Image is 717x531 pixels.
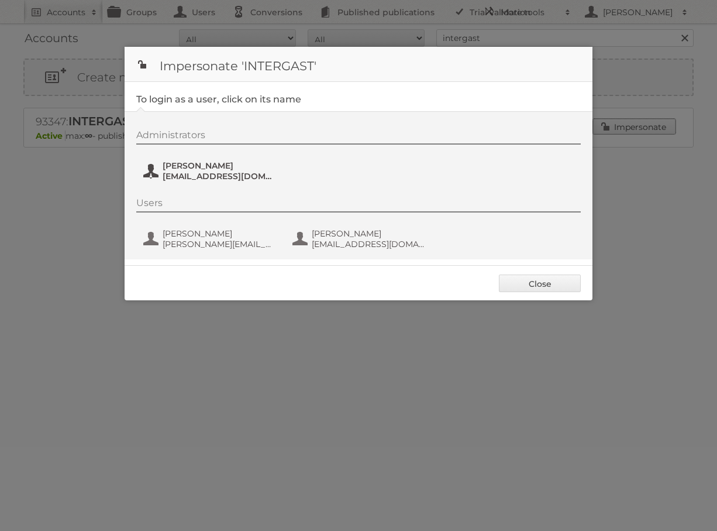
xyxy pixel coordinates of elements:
[312,228,425,239] span: [PERSON_NAME]
[142,227,280,251] button: [PERSON_NAME] [PERSON_NAME][EMAIL_ADDRESS][PERSON_NAME][DOMAIN_NAME]
[163,239,276,249] span: [PERSON_NAME][EMAIL_ADDRESS][PERSON_NAME][DOMAIN_NAME]
[136,197,581,213] div: Users
[163,171,276,181] span: [EMAIL_ADDRESS][DOMAIN_NAME]
[499,275,581,292] a: Close
[125,47,592,82] h1: Impersonate 'INTERGAST'
[142,159,280,183] button: [PERSON_NAME] [EMAIL_ADDRESS][DOMAIN_NAME]
[136,94,301,105] legend: To login as a user, click on its name
[291,227,429,251] button: [PERSON_NAME] [EMAIL_ADDRESS][DOMAIN_NAME]
[136,129,581,145] div: Administrators
[312,239,425,249] span: [EMAIL_ADDRESS][DOMAIN_NAME]
[163,228,276,239] span: [PERSON_NAME]
[163,160,276,171] span: [PERSON_NAME]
